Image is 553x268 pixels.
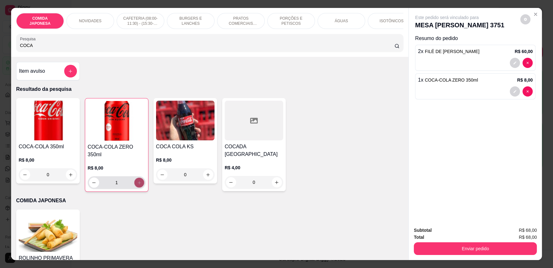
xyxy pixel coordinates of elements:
[222,16,259,26] p: PRATOS COMERCIAIS (11:30-15:30)
[415,21,504,30] p: MESA [PERSON_NAME] 3751
[418,48,479,55] p: 2 x
[88,143,146,158] h4: COCA-COLA ZERO 350ml
[510,86,520,97] button: decrease-product-quantity
[172,16,209,26] p: BURGERS E LANCHES
[418,76,478,84] p: 1 x
[225,143,283,158] h4: COCADA [GEOGRAPHIC_DATA]
[19,212,77,252] img: product-image
[156,101,215,140] img: product-image
[88,165,146,171] p: R$ 8,00
[272,177,282,187] button: increase-product-quantity
[225,164,283,171] p: R$ 4,00
[64,65,77,77] button: add-separate-item
[66,170,76,180] button: increase-product-quantity
[20,42,395,49] input: Pesquisa
[226,177,236,187] button: decrease-product-quantity
[19,101,77,140] img: product-image
[379,18,403,23] p: ISOTÔNICOS
[16,197,403,204] p: COMIDA JAPONESA
[335,18,348,23] p: ÁGUAS
[203,170,213,180] button: increase-product-quantity
[415,35,536,42] p: Resumo do pedido
[425,77,478,83] span: COCA-COLA ZERO 350ml
[16,85,403,93] p: Resultado da pesquisa
[510,58,520,68] button: decrease-product-quantity
[515,48,533,55] p: R$ 60,00
[414,228,432,233] strong: Subtotal
[414,235,424,240] strong: Total
[19,157,77,163] p: R$ 8,00
[530,9,541,19] button: Close
[520,14,530,24] button: decrease-product-quantity
[156,157,215,163] p: R$ 8,00
[20,170,30,180] button: decrease-product-quantity
[517,77,533,83] p: R$ 8,00
[19,143,77,151] h4: COCA-COLA 350ml
[88,101,146,141] img: product-image
[415,14,504,21] p: Este pedido será vinculado para
[134,178,144,188] button: increase-product-quantity
[425,49,480,54] span: FILÉ DE [PERSON_NAME]
[519,227,537,234] span: R$ 68,00
[156,143,215,151] h4: COCA COLA KS
[89,178,99,188] button: decrease-product-quantity
[19,254,77,262] h4: ROLINHO PRIMAVERA
[157,170,167,180] button: decrease-product-quantity
[519,234,537,241] span: R$ 68,00
[522,58,533,68] button: decrease-product-quantity
[414,242,537,255] button: Enviar pedido
[79,18,101,23] p: NOVIDADES
[522,86,533,97] button: decrease-product-quantity
[19,67,45,75] h4: Item avulso
[20,36,38,42] label: Pesquisa
[273,16,310,26] p: PORÇÕES E PETISCOS
[122,16,159,26] p: CAFETERIA (08:00-11:30) - (15:30-18:00)
[22,16,58,26] p: COMIDA JAPONESA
